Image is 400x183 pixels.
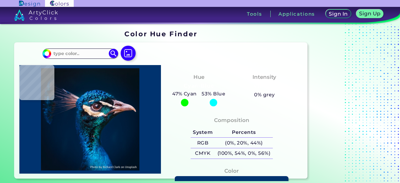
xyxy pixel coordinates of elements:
[251,82,278,90] h3: Vibrant
[109,49,118,58] img: icon search
[14,9,58,21] img: logo_artyclick_colors_white.svg
[327,10,350,18] a: Sign In
[191,148,215,159] h5: CMYK
[224,166,239,175] h4: Color
[214,116,249,125] h4: Composition
[254,91,275,99] h5: 0% grey
[215,138,273,148] h5: (0%, 20%, 44%)
[193,73,204,82] h4: Hue
[310,28,388,181] iframe: Advertisement
[278,12,315,16] h3: Applications
[360,11,380,16] h5: Sign Up
[330,12,347,16] h5: Sign In
[357,10,382,18] a: Sign Up
[181,82,216,90] h3: Cyan-Blue
[51,49,109,58] input: type color..
[215,148,273,159] h5: (100%, 54%, 0%, 56%)
[170,90,199,98] h5: 47% Cyan
[252,73,276,82] h4: Intensity
[247,12,262,16] h3: Tools
[199,90,228,98] h5: 53% Blue
[191,127,215,138] h5: System
[19,1,40,7] img: ArtyClick Design logo
[124,29,197,38] h1: Color Hue Finder
[22,68,158,170] img: img_pavlin.jpg
[215,127,273,138] h5: Percents
[121,46,136,61] img: icon picture
[191,138,215,148] h5: RGB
